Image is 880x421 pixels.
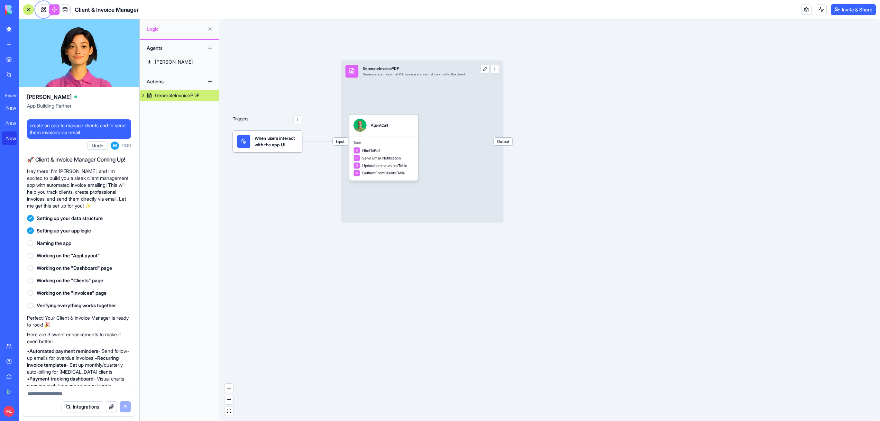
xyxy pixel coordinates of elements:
[255,135,298,148] span: When users interact with the app UI
[362,148,380,153] span: HtmlToPdf
[27,348,131,389] p: • - Send follow-up emails for overdue invoices • - Set up monthly/quarterly auto-billing for [MED...
[140,56,219,67] a: [PERSON_NAME]
[6,104,26,111] div: New App
[140,90,219,101] a: GenerateInvoicePDF
[37,290,107,296] span: Working on the "Invoices" page
[111,141,119,150] span: M
[354,141,414,145] span: Tools
[27,331,131,345] p: Here are 3 sweet enhancements to make it even better:
[29,348,98,354] strong: Automated payment reminders
[37,252,100,259] span: Working on the "AppLayout"
[29,376,93,382] strong: Payment tracking dashboard
[6,120,26,127] div: New App
[341,60,503,222] div: InputGenerateInvoicePDFGenerate a professional PDF invoice and send it via email to the clientOutput
[363,72,465,77] div: Generate a professional PDF invoice and send it via email to the client
[27,155,131,164] h2: 🚀 Client & Invoice Manager Coming Up!
[37,240,71,247] span: Naming the app
[37,302,116,309] span: Verifying everything works together
[37,227,91,234] span: Setting up your app logic
[37,265,112,272] span: Working on the "Dashboard" page
[224,406,233,416] button: fit view
[224,384,233,393] button: zoom in
[363,66,465,71] div: GenerateInvoicePDF
[371,122,388,128] div: AgentCall
[37,215,103,222] span: Setting up your data structure
[233,116,248,124] p: Triggers
[233,131,302,153] div: When users interact with the app UI
[333,138,348,145] span: Input
[30,122,128,136] span: create an app to manage clients and to send them invoices via email
[2,116,30,130] a: New App
[5,5,48,15] img: logo
[362,155,401,161] span: Send Email Notification
[155,92,200,99] div: GenerateInvoicePDF
[87,141,108,150] button: Undo
[362,171,405,176] span: GetItemFromClientsTable
[3,406,15,417] span: ML
[831,4,876,15] button: Invite & Share
[27,314,131,328] p: Perfect! Your Client & Invoice Manager is ready to rock! 🎉
[122,143,131,148] span: 16:51
[349,115,418,181] div: AgentCallToolsHtmlToPdfSend Email NotificationUpdateItemInInvoicesTableGetItemFromClientsTable
[62,401,103,412] button: Integrations
[27,102,131,115] span: App Building Partner
[2,131,30,145] a: New App
[2,93,17,98] span: Recent
[27,93,72,101] span: [PERSON_NAME]
[494,138,512,145] span: Output
[6,135,26,142] div: New App
[155,58,193,65] div: [PERSON_NAME]
[37,277,103,284] span: Working on the "Clients" page
[147,26,204,33] span: Logic
[2,101,30,115] a: New App
[75,6,139,14] span: Client & Invoice Manager
[362,163,407,168] span: UpdateItemInInvoicesTable
[233,98,302,152] div: Triggers
[143,76,199,87] div: Actions
[27,168,131,209] p: Hey there! I'm [PERSON_NAME], and I'm excited to build you a sleek client management app with aut...
[143,43,199,54] div: Agents
[224,395,233,404] button: zoom out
